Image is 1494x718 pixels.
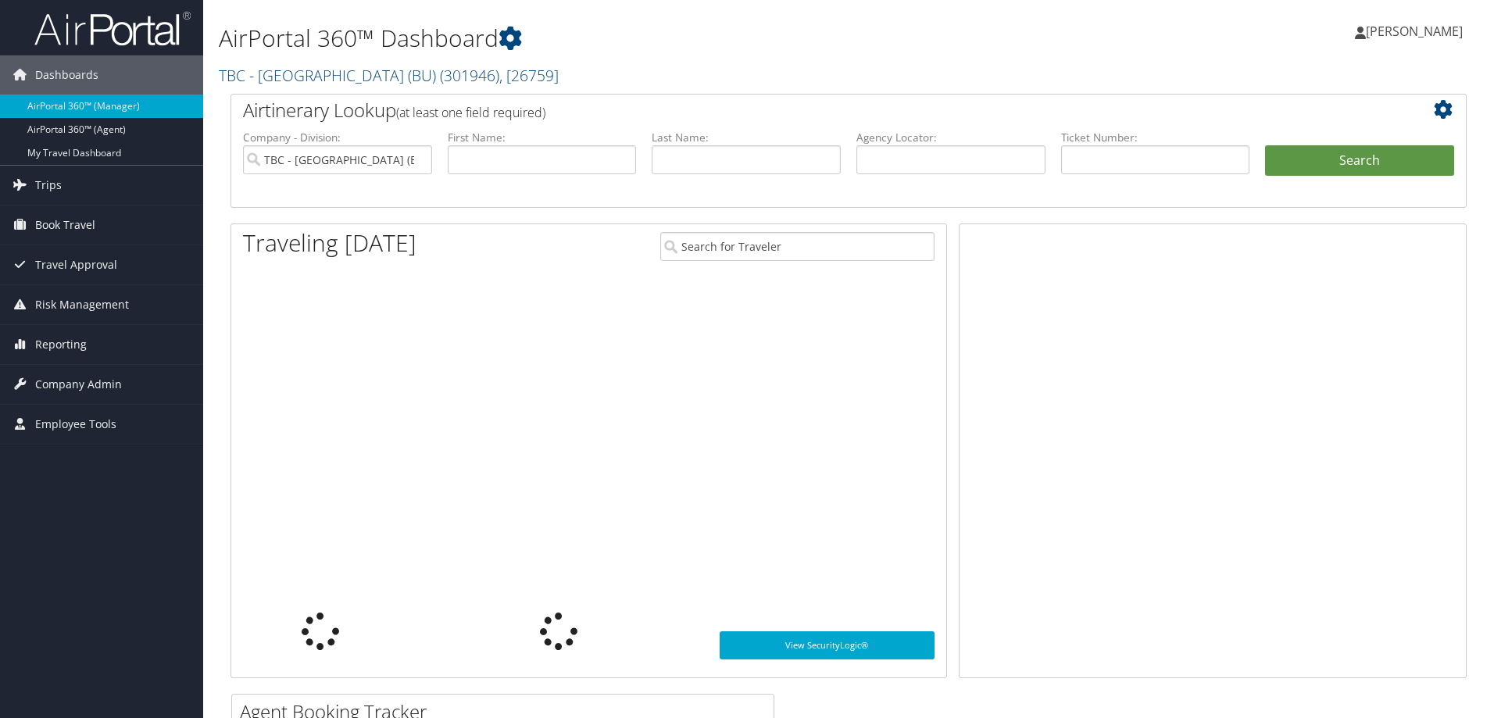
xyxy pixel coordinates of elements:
[243,97,1351,123] h2: Airtinerary Lookup
[35,325,87,364] span: Reporting
[35,365,122,404] span: Company Admin
[35,285,129,324] span: Risk Management
[1355,8,1478,55] a: [PERSON_NAME]
[440,65,499,86] span: ( 301946 )
[35,205,95,245] span: Book Travel
[35,55,98,95] span: Dashboards
[1061,130,1250,145] label: Ticket Number:
[856,130,1045,145] label: Agency Locator:
[448,130,637,145] label: First Name:
[243,227,416,259] h1: Traveling [DATE]
[396,104,545,121] span: (at least one field required)
[652,130,841,145] label: Last Name:
[35,245,117,284] span: Travel Approval
[219,22,1059,55] h1: AirPortal 360™ Dashboard
[660,232,935,261] input: Search for Traveler
[243,130,432,145] label: Company - Division:
[219,65,559,86] a: TBC - [GEOGRAPHIC_DATA] (BU)
[34,10,191,47] img: airportal-logo.png
[1265,145,1454,177] button: Search
[1366,23,1463,40] span: [PERSON_NAME]
[499,65,559,86] span: , [ 26759 ]
[720,631,935,659] a: View SecurityLogic®
[35,166,62,205] span: Trips
[35,405,116,444] span: Employee Tools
